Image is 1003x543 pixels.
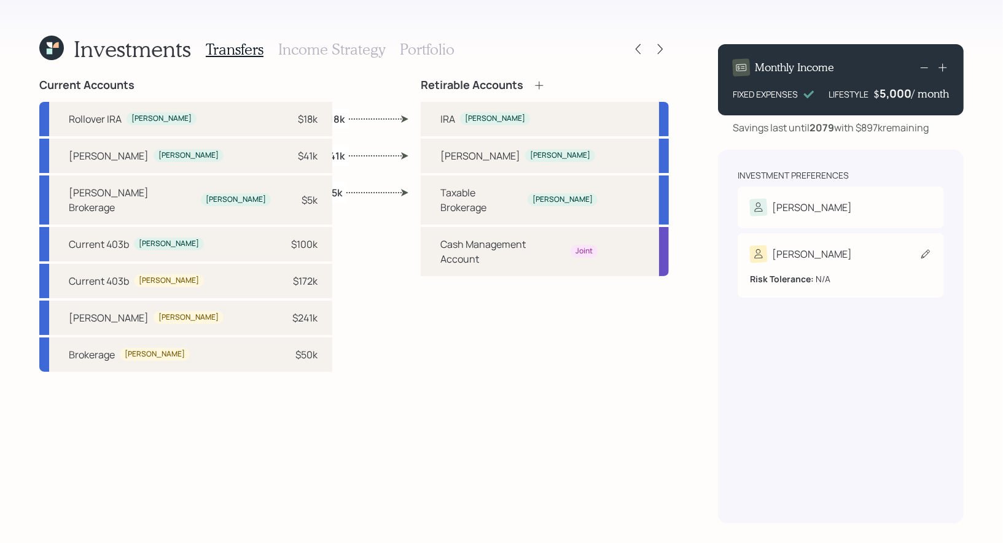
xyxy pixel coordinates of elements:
[772,247,852,261] div: [PERSON_NAME]
[440,112,455,126] div: IRA
[206,194,266,205] div: [PERSON_NAME]
[131,114,192,124] div: [PERSON_NAME]
[291,237,318,252] div: $100k
[69,310,149,325] div: [PERSON_NAME]
[39,79,135,92] h4: Current Accounts
[326,185,342,199] label: $5k
[400,40,455,58] h3: Portfolio
[292,310,318,325] div: $241k
[576,246,593,256] div: Joint
[69,237,129,252] div: Current 403b
[755,61,834,74] h4: Monthly Income
[302,193,318,207] div: $5k
[158,312,219,323] div: [PERSON_NAME]
[69,347,115,362] div: Brokerage
[69,185,196,215] div: [PERSON_NAME] Brokerage
[440,185,523,215] div: Taxable Brokerage
[69,274,129,288] div: Current 403b
[421,79,523,92] h4: Retirable Accounts
[139,275,199,286] div: [PERSON_NAME]
[158,150,219,161] div: [PERSON_NAME]
[69,112,122,126] div: Rollover IRA
[873,87,880,101] h4: $
[293,274,318,288] div: $172k
[323,112,345,125] label: $18k
[772,200,852,215] div: [PERSON_NAME]
[440,148,520,163] div: [PERSON_NAME]
[206,40,263,58] h3: Transfers
[530,150,590,161] div: [PERSON_NAME]
[810,121,834,134] b: 2079
[733,120,929,135] div: Savings last until with $897k remaining
[911,87,949,101] h4: / month
[295,347,318,362] div: $50k
[278,40,385,58] h3: Income Strategy
[750,273,814,285] b: Risk Tolerance:
[465,114,525,124] div: [PERSON_NAME]
[533,194,593,205] div: [PERSON_NAME]
[829,88,868,101] div: LIFESTYLE
[738,169,849,182] div: Investment Preferences
[298,112,318,126] div: $18k
[125,349,185,360] div: [PERSON_NAME]
[74,36,191,62] h1: Investments
[298,148,318,163] div: $41k
[69,148,149,163] div: [PERSON_NAME]
[440,237,566,266] div: Cash Management Account
[750,272,932,285] div: N/A
[733,88,798,101] div: FIXED EXPENSES
[323,148,345,162] label: $41k
[139,239,199,249] div: [PERSON_NAME]
[880,86,911,101] div: 5,000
